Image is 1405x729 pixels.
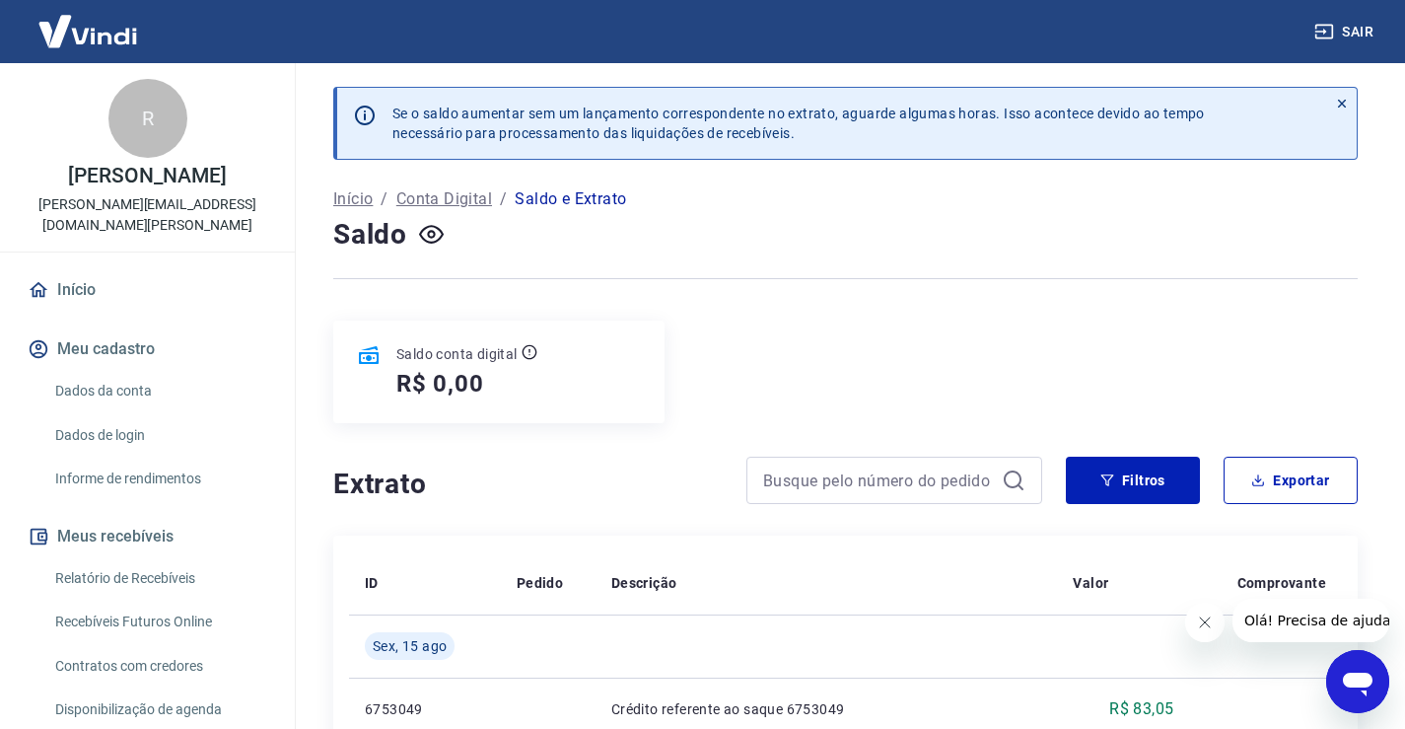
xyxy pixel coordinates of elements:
a: Conta Digital [396,187,492,211]
p: Descrição [611,573,677,593]
p: Crédito referente ao saque 6753049 [611,699,1042,719]
p: R$ 83,05 [1109,697,1173,721]
img: website_grey.svg [32,51,47,67]
a: Dados da conta [47,371,271,411]
span: Olá! Precisa de ajuda? [12,14,166,30]
a: Relatório de Recebíveis [47,558,271,599]
a: Início [24,268,271,312]
p: 6753049 [365,699,485,719]
div: R [108,79,187,158]
iframe: Mensagem da empresa [1232,599,1389,642]
p: Pedido [517,573,563,593]
button: Meus recebíveis [24,515,271,558]
div: Palavras-chave [230,116,316,129]
p: ID [365,573,379,593]
h5: R$ 0,00 [396,368,484,400]
a: Contratos com credores [47,646,271,687]
h4: Saldo [333,215,407,255]
button: Meu cadastro [24,328,271,371]
a: Recebíveis Futuros Online [47,602,271,642]
p: Saldo e Extrato [515,187,626,211]
iframe: Fechar mensagem [1185,603,1225,642]
img: logo_orange.svg [32,32,47,47]
p: Comprovante [1237,573,1326,593]
button: Exportar [1224,457,1358,504]
p: Se o saldo aumentar sem um lançamento correspondente no extrato, aguarde algumas horas. Isso acon... [392,104,1205,143]
a: Início [333,187,373,211]
div: [PERSON_NAME]: [DOMAIN_NAME] [51,51,282,67]
p: [PERSON_NAME][EMAIL_ADDRESS][DOMAIN_NAME][PERSON_NAME] [16,194,279,236]
div: v 4.0.25 [55,32,97,47]
input: Busque pelo número do pedido [763,466,994,495]
p: Valor [1073,573,1108,593]
p: / [381,187,387,211]
p: [PERSON_NAME] [68,166,226,186]
p: Saldo conta digital [396,344,518,364]
div: Domínio [104,116,151,129]
img: tab_domain_overview_orange.svg [82,114,98,130]
iframe: Botão para abrir a janela de mensagens [1326,650,1389,713]
button: Sair [1310,14,1381,50]
span: Sex, 15 ago [373,636,447,656]
a: Informe de rendimentos [47,459,271,499]
a: Dados de login [47,415,271,456]
button: Filtros [1066,457,1200,504]
img: tab_keywords_by_traffic_grey.svg [208,114,224,130]
p: / [500,187,507,211]
img: Vindi [24,1,152,61]
h4: Extrato [333,465,723,504]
